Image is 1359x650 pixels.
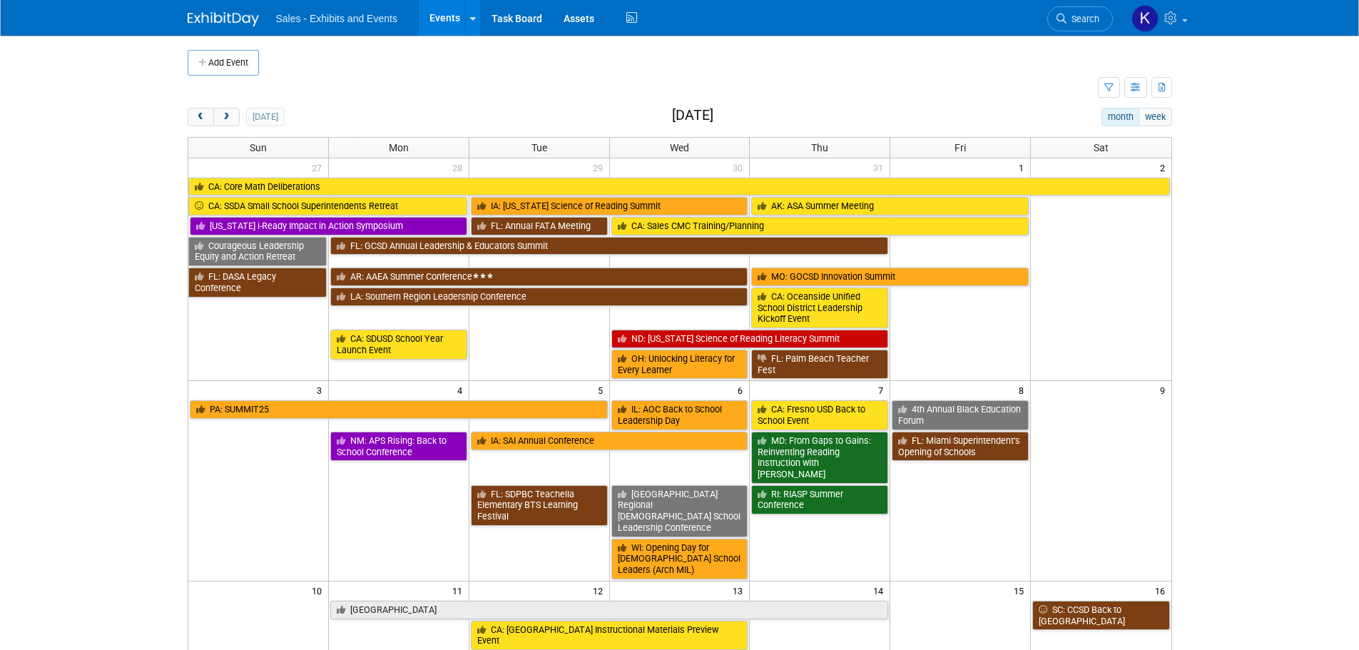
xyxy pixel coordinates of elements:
span: 1 [1017,158,1030,176]
a: FL: SDPBC Teachella Elementary BTS Learning Festival [471,485,608,526]
a: [US_STATE] i-Ready Impact in Action Symposium [190,217,467,235]
a: AK: ASA Summer Meeting [751,197,1029,215]
span: 7 [877,381,890,399]
a: FL: DASA Legacy Conference [188,268,327,297]
a: Courageous Leadership Equity and Action Retreat [188,237,327,266]
span: 14 [872,582,890,599]
span: 8 [1017,381,1030,399]
span: 16 [1154,582,1171,599]
a: WI: Opening Day for [DEMOGRAPHIC_DATA] School Leaders (Arch MIL) [611,539,748,579]
span: Tue [531,142,547,153]
a: OH: Unlocking Literacy for Every Learner [611,350,748,379]
a: CA: Fresno USD Back to School Event [751,400,888,430]
a: [GEOGRAPHIC_DATA] Regional [DEMOGRAPHIC_DATA] School Leadership Conference [611,485,748,537]
span: 9 [1159,381,1171,399]
a: CA: Oceanside Unified School District Leadership Kickoff Event [751,288,888,328]
a: SC: CCSD Back to [GEOGRAPHIC_DATA] [1032,601,1169,630]
span: Wed [670,142,689,153]
a: LA: Southern Region Leadership Conference [330,288,748,306]
a: CA: [GEOGRAPHIC_DATA] Instructional Materials Preview Event [471,621,748,650]
img: ExhibitDay [188,12,259,26]
button: [DATE] [246,108,284,126]
a: IA: SAI Annual Conference [471,432,748,450]
span: Fri [955,142,966,153]
span: 30 [731,158,749,176]
span: 5 [596,381,609,399]
span: Search [1067,14,1099,24]
span: 31 [872,158,890,176]
a: ND: [US_STATE] Science of Reading Literacy Summit [611,330,889,348]
img: Kara Haven [1131,5,1159,32]
span: 3 [315,381,328,399]
button: month [1101,108,1139,126]
a: IL: AOC Back to School Leadership Day [611,400,748,430]
span: 6 [736,381,749,399]
a: [GEOGRAPHIC_DATA] [330,601,888,619]
a: CA: SDUSD School Year Launch Event [330,330,467,359]
a: RI: RIASP Summer Conference [751,485,888,514]
span: 15 [1012,582,1030,599]
a: CA: SSDA Small School Superintendents Retreat [188,197,467,215]
span: 28 [451,158,469,176]
a: CA: Sales CMC Training/Planning [611,217,1029,235]
span: 29 [591,158,609,176]
button: Add Event [188,50,259,76]
span: Sat [1094,142,1109,153]
a: FL: Miami Superintendent’s Opening of Schools [892,432,1029,461]
a: IA: [US_STATE] Science of Reading Summit [471,197,748,215]
a: FL: GCSD Annual Leadership & Educators Summit [330,237,888,255]
span: Mon [389,142,409,153]
a: PA: SUMMIT25 [190,400,608,419]
button: prev [188,108,214,126]
span: 11 [451,582,469,599]
span: Thu [811,142,828,153]
a: AR: AAEA Summer Conference [330,268,748,286]
a: FL: Annual FATA Meeting [471,217,608,235]
button: week [1139,108,1171,126]
span: 13 [731,582,749,599]
span: 10 [310,582,328,599]
button: next [213,108,240,126]
span: Sales - Exhibits and Events [276,13,397,24]
a: FL: Palm Beach Teacher Fest [751,350,888,379]
span: 12 [591,582,609,599]
a: Search [1047,6,1113,31]
a: MO: GOCSD Innovation Summit [751,268,1029,286]
h2: [DATE] [672,108,713,123]
a: 4th Annual Black Education Forum [892,400,1029,430]
span: 4 [456,381,469,399]
span: 2 [1159,158,1171,176]
span: Sun [250,142,267,153]
a: MD: From Gaps to Gains: Reinventing Reading Instruction with [PERSON_NAME] [751,432,888,484]
span: 27 [310,158,328,176]
a: CA: Core Math Deliberations [188,178,1170,196]
a: NM: APS Rising: Back to School Conference [330,432,467,461]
